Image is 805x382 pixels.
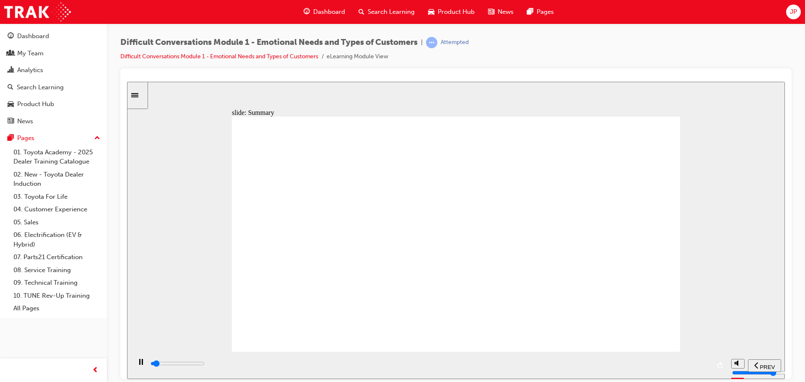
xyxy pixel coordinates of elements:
a: 02. New - Toyota Dealer Induction [10,168,104,190]
a: Product Hub [3,96,104,112]
span: Pages [537,7,554,17]
a: pages-iconPages [520,3,561,21]
span: news-icon [8,118,14,125]
span: Difficult Conversations Module 1 - Emotional Needs and Types of Customers [120,38,418,47]
a: 07. Parts21 Certification [10,251,104,264]
input: slide progress [23,278,78,285]
button: Pages [3,130,104,146]
span: search-icon [8,84,13,91]
span: pages-icon [527,7,533,17]
div: Pages [17,133,34,143]
a: All Pages [10,302,104,315]
div: My Team [17,49,44,58]
a: Difficult Conversations Module 1 - Emotional Needs and Types of Customers [120,53,318,60]
a: My Team [3,46,104,61]
a: 05. Sales [10,216,104,229]
li: eLearning Module View [327,52,388,62]
div: playback controls [4,270,600,297]
a: guage-iconDashboard [297,3,352,21]
span: news-icon [488,7,494,17]
button: play/pause [4,277,18,291]
div: Search Learning [17,83,64,92]
span: car-icon [8,101,14,108]
div: Analytics [17,65,43,75]
img: Trak [4,3,71,21]
a: car-iconProduct Hub [421,3,481,21]
span: prev-icon [92,365,99,376]
span: learningRecordVerb_ATTEMPT-icon [426,37,437,48]
span: Search Learning [368,7,415,17]
a: Dashboard [3,29,104,44]
span: people-icon [8,50,14,57]
button: previous [621,278,654,290]
button: replay [587,278,600,290]
span: guage-icon [8,33,14,40]
a: 09. Technical Training [10,276,104,289]
span: PREV [633,282,648,288]
span: pages-icon [8,135,14,142]
div: Attempted [441,39,469,47]
a: 03. Toyota For Life [10,190,104,203]
input: volume [605,288,659,294]
button: volume [604,277,618,287]
button: DashboardMy TeamAnalyticsSearch LearningProduct HubNews [3,27,104,130]
a: 06. Electrification (EV & Hybrid) [10,229,104,251]
button: JP [786,5,801,19]
span: car-icon [428,7,434,17]
div: Product Hub [17,99,54,109]
a: Analytics [3,62,104,78]
a: News [3,114,104,129]
div: News [17,117,33,126]
span: chart-icon [8,67,14,74]
a: 10. TUNE Rev-Up Training [10,289,104,302]
div: misc controls [604,270,617,297]
span: up-icon [94,133,100,144]
a: news-iconNews [481,3,520,21]
span: search-icon [358,7,364,17]
a: 08. Service Training [10,264,104,277]
a: 01. Toyota Academy - 2025 Dealer Training Catalogue [10,146,104,168]
span: Dashboard [313,7,345,17]
span: Product Hub [438,7,475,17]
a: 04. Customer Experience [10,203,104,216]
a: Search Learning [3,80,104,95]
div: Dashboard [17,31,49,41]
nav: slide navigation [621,270,654,297]
span: | [421,38,423,47]
a: search-iconSearch Learning [352,3,421,21]
span: JP [790,7,797,17]
span: guage-icon [304,7,310,17]
span: News [498,7,514,17]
